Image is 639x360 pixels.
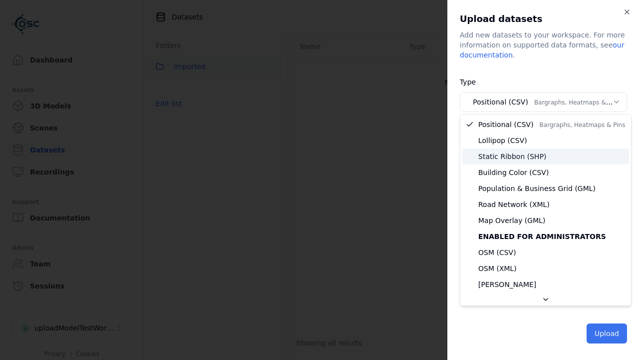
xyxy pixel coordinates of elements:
[478,183,596,193] span: Population & Business Grid (GML)
[540,121,626,128] span: Bargraphs, Heatmaps & Pins
[478,215,546,225] span: Map Overlay (GML)
[478,151,547,161] span: Static Ribbon (SHP)
[478,279,536,289] span: [PERSON_NAME]
[478,199,550,209] span: Road Network (XML)
[462,228,629,244] div: Enabled for administrators
[478,119,625,129] span: Positional (CSV)
[478,135,527,145] span: Lollipop (CSV)
[478,263,517,273] span: OSM (XML)
[478,167,549,177] span: Building Color (CSV)
[478,247,516,257] span: OSM (CSV)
